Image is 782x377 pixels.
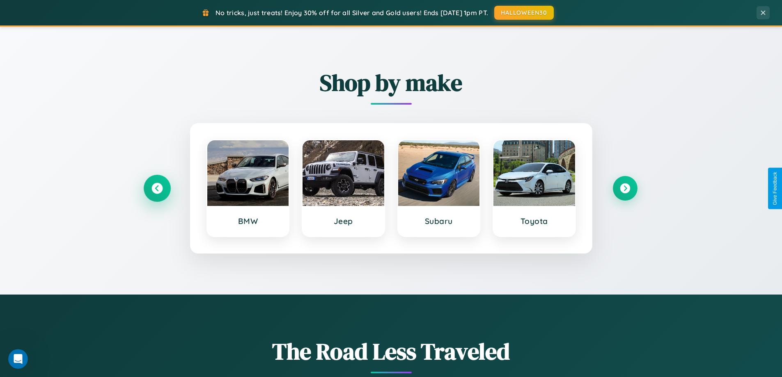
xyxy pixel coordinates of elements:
[311,216,376,226] h3: Jeep
[145,67,638,98] h2: Shop by make
[502,216,567,226] h3: Toyota
[216,216,281,226] h3: BMW
[145,336,638,367] h1: The Road Less Traveled
[494,6,554,20] button: HALLOWEEN30
[406,216,472,226] h3: Subaru
[772,172,778,205] div: Give Feedback
[216,9,488,17] span: No tricks, just treats! Enjoy 30% off for all Silver and Gold users! Ends [DATE] 1pm PT.
[8,349,28,369] iframe: Intercom live chat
